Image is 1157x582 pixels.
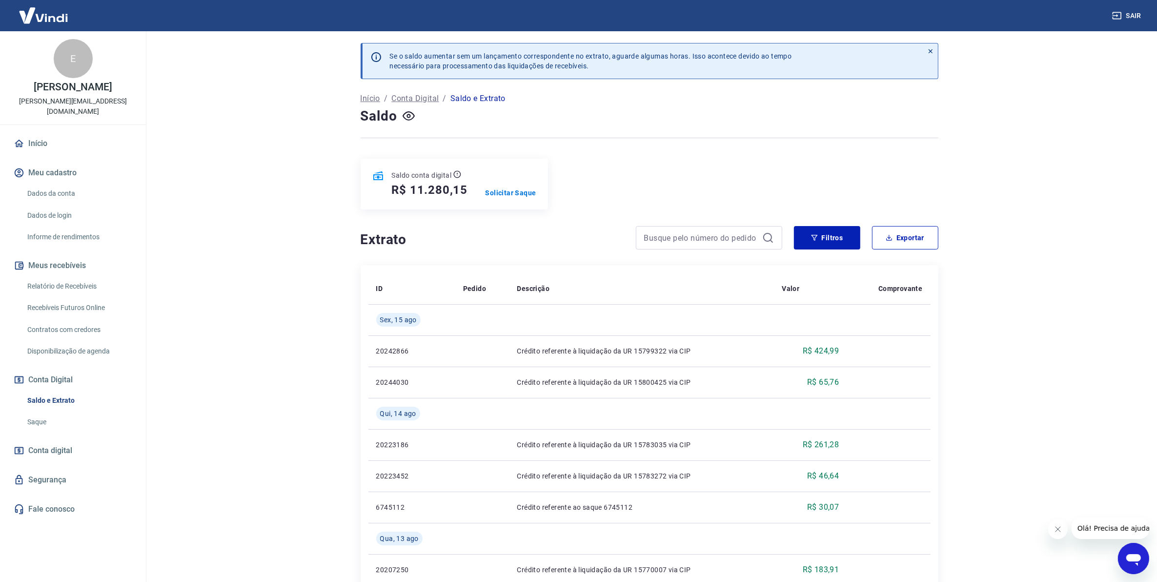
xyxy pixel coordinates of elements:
[380,409,416,418] span: Qui, 14 ago
[376,502,447,512] p: 6745112
[878,284,922,293] p: Comprovante
[803,564,839,576] p: R$ 183,91
[23,298,134,318] a: Recebíveis Futuros Online
[807,470,839,482] p: R$ 46,64
[23,206,134,226] a: Dados de login
[376,471,447,481] p: 20223452
[361,230,624,249] h4: Extrato
[8,96,138,117] p: [PERSON_NAME][EMAIL_ADDRESS][DOMAIN_NAME]
[807,501,839,513] p: R$ 30,07
[782,284,799,293] p: Valor
[1110,7,1145,25] button: Sair
[12,255,134,276] button: Meus recebíveis
[644,230,758,245] input: Busque pelo número do pedido
[1118,543,1149,574] iframe: Botão para abrir a janela de mensagens
[380,315,417,325] span: Sex, 15 ago
[23,412,134,432] a: Saque
[1072,518,1149,539] iframe: Mensagem da empresa
[12,133,134,154] a: Início
[450,93,506,104] p: Saldo e Extrato
[392,182,468,198] h5: R$ 11.280,15
[23,276,134,296] a: Relatório de Recebíveis
[23,320,134,340] a: Contratos com credores
[443,93,447,104] p: /
[384,93,387,104] p: /
[361,93,380,104] a: Início
[361,106,397,126] h4: Saldo
[12,469,134,491] a: Segurança
[794,226,860,249] button: Filtros
[376,284,383,293] p: ID
[872,226,938,249] button: Exportar
[23,341,134,361] a: Disponibilização de agenda
[6,7,82,15] span: Olá! Precisa de ajuda?
[486,188,536,198] a: Solicitar Saque
[517,471,767,481] p: Crédito referente à liquidação da UR 15783272 via CIP
[517,502,767,512] p: Crédito referente ao saque 6745112
[376,346,447,356] p: 20242866
[12,0,75,30] img: Vindi
[376,565,447,575] p: 20207250
[1048,520,1068,539] iframe: Fechar mensagem
[803,439,839,451] p: R$ 261,28
[54,39,93,78] div: E
[463,284,486,293] p: Pedido
[517,440,767,450] p: Crédito referente à liquidação da UR 15783035 via CIP
[12,162,134,184] button: Meu cadastro
[517,284,550,293] p: Descrição
[517,377,767,387] p: Crédito referente à liquidação da UR 15800425 via CIP
[23,184,134,204] a: Dados da conta
[34,82,112,92] p: [PERSON_NAME]
[376,440,447,450] p: 20223186
[23,391,134,411] a: Saldo e Extrato
[376,377,447,387] p: 20244030
[28,444,72,457] span: Conta digital
[12,369,134,391] button: Conta Digital
[517,565,767,575] p: Crédito referente à liquidação da UR 15770007 via CIP
[380,534,419,543] span: Qua, 13 ago
[391,93,439,104] a: Conta Digital
[517,346,767,356] p: Crédito referente à liquidação da UR 15799322 via CIP
[803,345,839,357] p: R$ 424,99
[390,51,792,71] p: Se o saldo aumentar sem um lançamento correspondente no extrato, aguarde algumas horas. Isso acon...
[807,376,839,388] p: R$ 65,76
[23,227,134,247] a: Informe de rendimentos
[392,170,452,180] p: Saldo conta digital
[12,499,134,520] a: Fale conosco
[12,440,134,461] a: Conta digital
